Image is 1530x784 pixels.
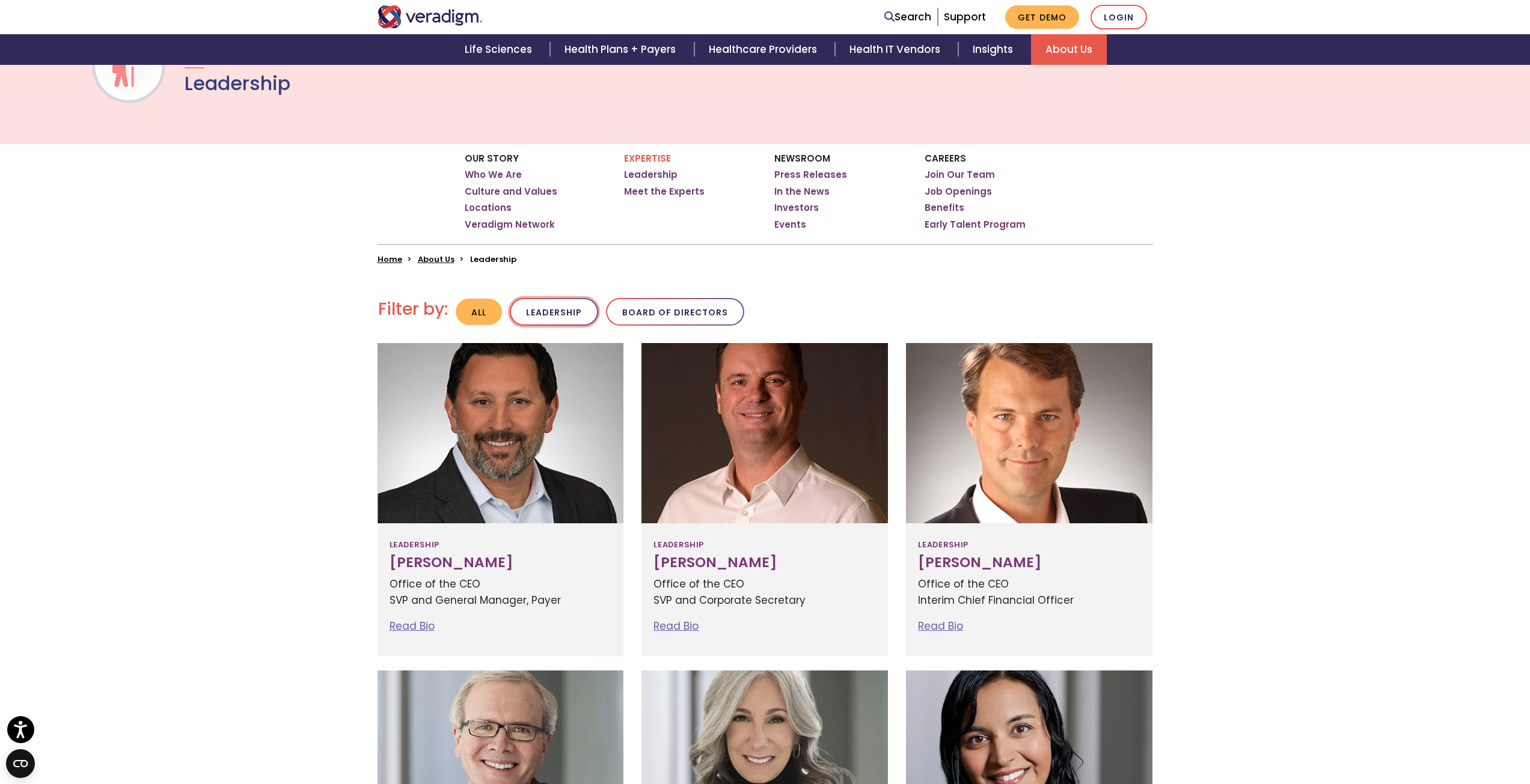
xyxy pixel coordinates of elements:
a: Healthcare Providers [694,34,835,65]
h3: [PERSON_NAME] [390,555,612,571]
button: Board of Directors [606,298,744,326]
a: Join Our Team [925,169,995,181]
a: About Us [1031,34,1107,65]
a: Job Openings [925,186,992,198]
button: All [456,299,502,326]
a: Read Bio [918,619,963,633]
a: Health Plans + Payers [550,34,694,65]
p: Office of the CEO SVP and General Manager, Payer [390,576,612,609]
a: Read Bio [390,619,435,633]
a: Culture and Values [465,186,557,198]
a: Support [944,10,986,24]
a: Login [1091,5,1147,29]
a: Benefits [925,202,964,214]
a: Investors [774,202,819,214]
a: Meet the Experts [624,186,705,198]
a: Health IT Vendors [835,34,958,65]
button: Leadership [510,298,598,326]
a: Home [378,254,402,265]
p: Office of the CEO SVP and Corporate Secretary [653,576,876,609]
h2: Filter by: [378,299,448,320]
a: Leadership [624,169,678,181]
a: Search [884,9,931,25]
a: Who We Are [465,169,522,181]
img: Veradigm logo [378,5,483,28]
h1: Leadership [185,72,290,95]
a: Read Bio [653,619,699,633]
span: Leadership [918,535,968,555]
a: Veradigm Network [465,219,555,231]
h3: [PERSON_NAME] [918,555,1140,571]
a: Events [774,219,806,231]
a: Early Talent Program [925,219,1026,231]
h3: [PERSON_NAME] [653,555,876,571]
span: Leadership [653,535,703,555]
a: In the News [774,186,830,198]
a: Press Releases [774,169,847,181]
span: Leadership [390,535,439,555]
iframe: Drift Chat Widget [1299,697,1516,770]
a: About Us [418,254,454,265]
a: Locations [465,202,512,214]
a: Insights [958,34,1031,65]
button: Open CMP widget [6,749,35,778]
a: Life Sciences [450,34,550,65]
p: Office of the CEO Interim Chief Financial Officer [918,576,1140,609]
a: Get Demo [1005,5,1079,29]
